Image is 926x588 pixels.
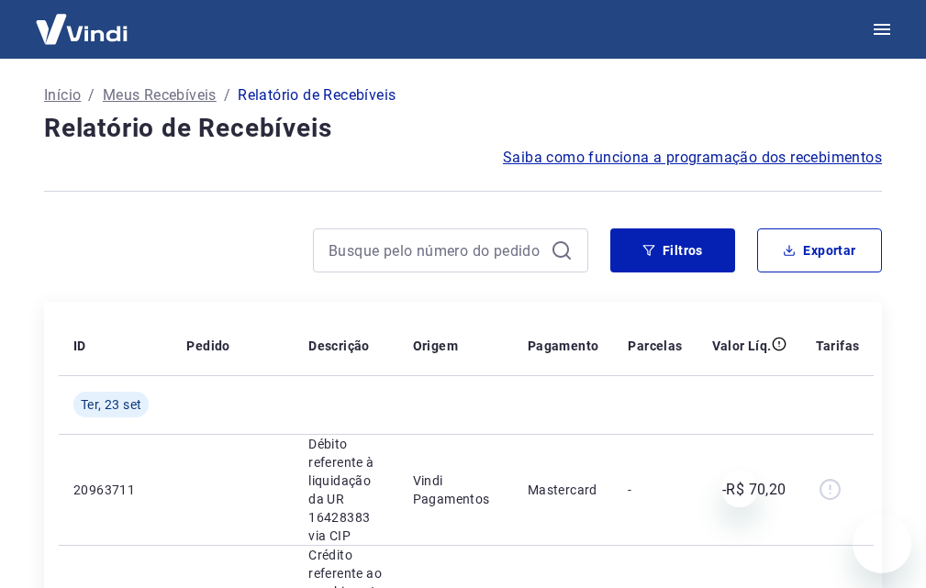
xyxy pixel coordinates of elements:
iframe: Botão para abrir a janela de mensagens [853,515,911,573]
h4: Relatório de Recebíveis [44,110,882,147]
img: Vindi [22,1,141,57]
p: / [88,84,95,106]
p: Origem [413,337,458,355]
p: Relatório de Recebíveis [238,84,396,106]
button: Filtros [610,228,735,272]
p: Parcelas [628,337,682,355]
p: Pagamento [528,337,599,355]
a: Meus Recebíveis [103,84,217,106]
p: / [224,84,230,106]
iframe: Fechar mensagem [721,471,758,507]
p: Vindi Pagamentos [413,472,498,508]
p: Débito referente à liquidação da UR 16428383 via CIP [308,435,383,545]
input: Busque pelo número do pedido [329,237,543,264]
p: Pedido [186,337,229,355]
a: Início [44,84,81,106]
p: 20963711 [73,481,157,499]
a: Saiba como funciona a programação dos recebimentos [503,147,882,169]
button: Exportar [757,228,882,272]
p: Valor Líq. [712,337,772,355]
span: Ter, 23 set [81,395,141,414]
p: Tarifas [816,337,860,355]
p: - [628,481,682,499]
p: Descrição [308,337,370,355]
p: Mastercard [528,481,599,499]
p: ID [73,337,86,355]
